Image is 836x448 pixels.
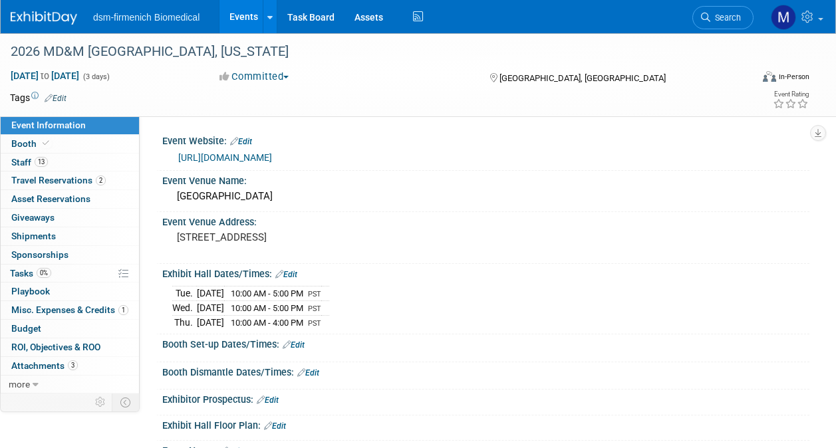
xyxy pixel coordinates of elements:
[162,334,809,352] div: Booth Set-up Dates/Times:
[68,360,78,370] span: 3
[1,357,139,375] a: Attachments3
[10,268,51,279] span: Tasks
[231,318,303,328] span: 10:00 AM - 4:00 PM
[162,264,809,281] div: Exhibit Hall Dates/Times:
[9,379,30,390] span: more
[35,157,48,167] span: 13
[118,305,128,315] span: 1
[1,246,139,264] a: Sponsorships
[11,304,128,315] span: Misc. Expenses & Credits
[10,70,80,82] span: [DATE] [DATE]
[1,320,139,338] a: Budget
[308,304,321,313] span: PST
[45,94,67,103] a: Edit
[499,73,666,83] span: [GEOGRAPHIC_DATA], [GEOGRAPHIC_DATA]
[82,72,110,81] span: (3 days)
[297,368,319,378] a: Edit
[11,342,100,352] span: ROI, Objectives & ROO
[172,286,197,301] td: Tue.
[6,40,741,64] div: 2026 MD&M [GEOGRAPHIC_DATA], [US_STATE]
[172,301,197,316] td: Wed.
[162,212,809,229] div: Event Venue Address:
[11,231,56,241] span: Shipments
[162,415,809,433] div: Exhibit Hall Floor Plan:
[308,319,321,328] span: PST
[162,171,809,187] div: Event Venue Name:
[215,70,294,84] button: Committed
[283,340,305,350] a: Edit
[1,154,139,171] a: Staff13
[39,70,51,81] span: to
[37,268,51,278] span: 0%
[11,212,55,223] span: Giveaways
[172,186,799,207] div: [GEOGRAPHIC_DATA]
[11,157,48,168] span: Staff
[11,11,77,25] img: ExhibitDay
[11,120,86,130] span: Event Information
[773,91,809,98] div: Event Rating
[1,301,139,319] a: Misc. Expenses & Credits1
[1,116,139,134] a: Event Information
[710,13,741,23] span: Search
[197,301,224,316] td: [DATE]
[197,315,224,329] td: [DATE]
[11,138,52,149] span: Booth
[162,390,809,407] div: Exhibitor Prospectus:
[231,303,303,313] span: 10:00 AM - 5:00 PM
[11,175,106,185] span: Travel Reservations
[1,171,139,189] a: Travel Reservations2
[275,270,297,279] a: Edit
[177,231,417,243] pre: [STREET_ADDRESS]
[43,140,49,147] i: Booth reservation complete
[1,190,139,208] a: Asset Reservations
[1,135,139,153] a: Booth
[693,69,809,89] div: Event Format
[778,72,809,82] div: In-Person
[1,227,139,245] a: Shipments
[10,91,67,104] td: Tags
[692,6,754,29] a: Search
[1,282,139,300] a: Playbook
[11,286,50,296] span: Playbook
[11,249,69,260] span: Sponsorships
[112,393,140,411] td: Toggle Event Tabs
[96,175,106,185] span: 2
[763,71,776,82] img: Format-Inperson.png
[230,137,252,146] a: Edit
[89,393,112,411] td: Personalize Event Tab Strip
[93,12,200,23] span: dsm-firmenich Biomedical
[1,376,139,393] a: more
[257,395,279,405] a: Edit
[178,152,272,163] a: [URL][DOMAIN_NAME]
[162,131,809,148] div: Event Website:
[1,338,139,356] a: ROI, Objectives & ROO
[172,315,197,329] td: Thu.
[1,265,139,282] a: Tasks0%
[11,193,90,204] span: Asset Reservations
[308,290,321,298] span: PST
[771,5,796,30] img: Melanie Davison
[197,286,224,301] td: [DATE]
[264,421,286,431] a: Edit
[1,209,139,227] a: Giveaways
[162,362,809,380] div: Booth Dismantle Dates/Times:
[231,288,303,298] span: 10:00 AM - 5:00 PM
[11,323,41,334] span: Budget
[11,360,78,371] span: Attachments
